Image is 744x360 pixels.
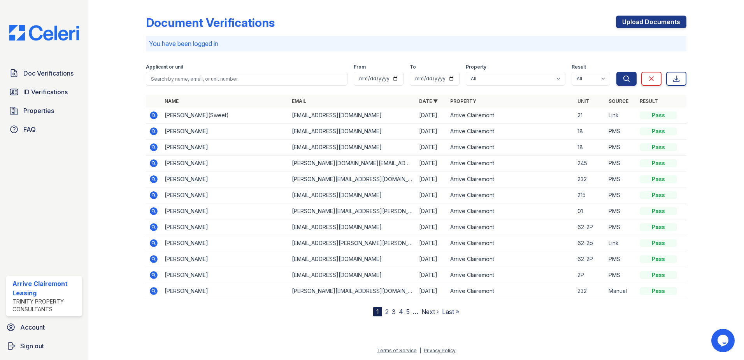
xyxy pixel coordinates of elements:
iframe: chat widget [711,329,736,352]
td: Arrive Clairemont [447,219,574,235]
td: [EMAIL_ADDRESS][DOMAIN_NAME] [289,187,416,203]
td: [EMAIL_ADDRESS][PERSON_NAME][PERSON_NAME][DOMAIN_NAME] [289,235,416,251]
input: Search by name, email, or unit number [146,72,347,86]
td: 245 [574,155,605,171]
div: Pass [640,143,677,151]
td: [PERSON_NAME] [161,187,289,203]
label: To [410,64,416,70]
td: [PERSON_NAME] [161,251,289,267]
a: Properties [6,103,82,118]
a: Terms of Service [377,348,417,353]
p: You have been logged in [149,39,683,48]
td: Arrive Clairemont [447,139,574,155]
label: Result [572,64,586,70]
td: [DATE] [416,203,447,219]
td: [PERSON_NAME][EMAIL_ADDRESS][DOMAIN_NAME] [289,171,416,187]
td: Link [605,108,637,124]
td: 62-2P [574,219,605,235]
td: [PERSON_NAME](Sweet) [161,108,289,124]
td: PMS [605,124,637,139]
td: Arrive Clairemont [447,267,574,283]
td: PMS [605,267,637,283]
a: Name [165,98,179,104]
div: Pass [640,191,677,199]
div: Pass [640,207,677,215]
span: ID Verifications [23,87,68,97]
td: [PERSON_NAME] [161,235,289,251]
a: 2 [385,308,389,316]
td: [DATE] [416,187,447,203]
a: Unit [577,98,589,104]
td: 01 [574,203,605,219]
a: Email [292,98,306,104]
td: PMS [605,187,637,203]
td: Link [605,235,637,251]
div: Pass [640,127,677,135]
td: [PERSON_NAME] [161,124,289,139]
span: … [413,307,418,316]
a: Doc Verifications [6,65,82,81]
td: 232 [574,171,605,187]
td: [PERSON_NAME] [161,203,289,219]
div: Document Verifications [146,16,275,30]
td: 21 [574,108,605,124]
a: Sign out [3,338,85,354]
span: Account [20,323,45,332]
td: 2P [574,267,605,283]
a: Account [3,319,85,335]
td: 62-2P [574,251,605,267]
td: PMS [605,155,637,171]
label: From [354,64,366,70]
a: Result [640,98,658,104]
td: [PERSON_NAME] [161,139,289,155]
td: Arrive Clairemont [447,155,574,171]
td: [EMAIL_ADDRESS][DOMAIN_NAME] [289,251,416,267]
div: Pass [640,239,677,247]
td: [PERSON_NAME] [161,283,289,299]
div: Trinity Property Consultants [12,298,79,313]
td: [DATE] [416,219,447,235]
a: Next › [421,308,439,316]
td: [DATE] [416,108,447,124]
div: Pass [640,159,677,167]
td: [DATE] [416,283,447,299]
td: Arrive Clairemont [447,124,574,139]
td: Arrive Clairemont [447,251,574,267]
span: Doc Verifications [23,69,74,78]
td: 62-2p [574,235,605,251]
td: [DATE] [416,251,447,267]
td: Arrive Clairemont [447,108,574,124]
td: [PERSON_NAME][EMAIL_ADDRESS][PERSON_NAME][DOMAIN_NAME] [289,203,416,219]
td: PMS [605,219,637,235]
div: Pass [640,175,677,183]
span: Sign out [20,341,44,351]
td: Arrive Clairemont [447,187,574,203]
span: FAQ [23,125,36,134]
div: Pass [640,271,677,279]
td: [DATE] [416,267,447,283]
td: Arrive Clairemont [447,203,574,219]
td: PMS [605,171,637,187]
div: Pass [640,287,677,295]
div: Pass [640,223,677,231]
td: [DATE] [416,139,447,155]
td: [EMAIL_ADDRESS][DOMAIN_NAME] [289,108,416,124]
td: PMS [605,251,637,267]
td: PMS [605,203,637,219]
a: Source [609,98,628,104]
div: Arrive Clairemont Leasing [12,279,79,298]
td: [PERSON_NAME] [161,267,289,283]
span: Properties [23,106,54,115]
td: [EMAIL_ADDRESS][DOMAIN_NAME] [289,139,416,155]
td: [DATE] [416,235,447,251]
td: PMS [605,139,637,155]
td: [DATE] [416,155,447,171]
a: 3 [392,308,396,316]
td: [PERSON_NAME] [161,155,289,171]
td: Arrive Clairemont [447,235,574,251]
a: Privacy Policy [424,348,456,353]
td: [EMAIL_ADDRESS][DOMAIN_NAME] [289,124,416,139]
div: 1 [373,307,382,316]
td: [EMAIL_ADDRESS][DOMAIN_NAME] [289,267,416,283]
